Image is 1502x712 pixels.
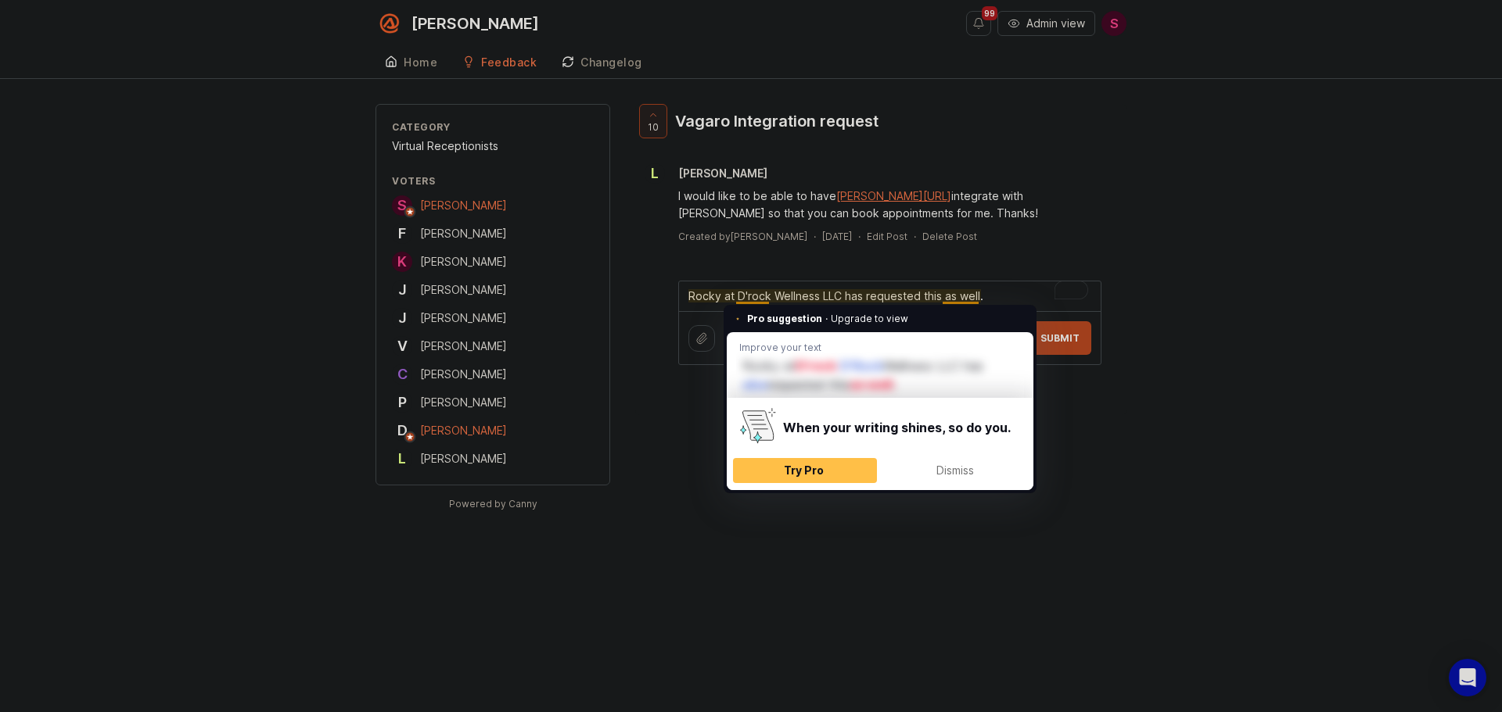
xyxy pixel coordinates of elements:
[481,57,537,68] div: Feedback
[420,311,507,324] span: [PERSON_NAME]
[392,252,412,272] div: K
[1101,11,1126,36] button: S
[420,424,507,437] span: [PERSON_NAME]
[836,189,951,202] a: [PERSON_NAME][URL]
[1110,14,1119,33] span: S
[420,283,507,296] span: [PERSON_NAME]
[420,255,507,268] span: [PERSON_NAME]
[635,163,780,184] a: L[PERSON_NAME]
[392,336,412,356] div: V
[453,47,546,79] a: Feedback
[867,230,907,243] div: Edit Post
[411,16,539,31] div: [PERSON_NAME]
[420,395,507,409] span: [PERSON_NAME]
[678,188,1101,222] div: I would like to be able to have integrate with [PERSON_NAME] so that you can book appointments fo...
[392,120,594,134] div: Category
[1449,659,1486,696] div: Open Intercom Messenger
[392,252,507,272] a: K[PERSON_NAME]
[420,339,507,352] span: [PERSON_NAME]
[645,163,665,184] div: L
[375,9,404,38] img: Smith.ai logo
[678,230,807,243] div: Created by [PERSON_NAME]
[392,195,412,216] div: S
[679,281,1101,311] textarea: To enrich screen reader interactions, please activate Accessibility in Grammarly extension settings
[420,367,507,381] span: [PERSON_NAME]
[1040,332,1080,344] span: Submit
[982,6,997,20] span: 99
[822,231,852,242] time: [DATE]
[392,420,507,441] a: D[PERSON_NAME]
[822,230,852,243] a: [DATE]
[447,495,540,513] a: Powered by Canny
[1026,16,1085,31] span: Admin view
[392,364,412,385] div: C
[392,174,594,188] div: Voters
[392,308,412,328] div: J
[392,392,507,413] a: P[PERSON_NAME]
[580,57,642,68] div: Changelog
[858,230,861,243] div: ·
[392,308,507,328] a: J[PERSON_NAME]
[392,195,507,216] a: S[PERSON_NAME]
[420,227,507,240] span: [PERSON_NAME]
[814,230,816,243] div: ·
[639,104,667,138] button: 10
[648,120,659,134] span: 10
[392,280,507,300] a: J[PERSON_NAME]
[392,138,594,155] div: Virtual Receptionists
[392,420,412,441] div: D
[420,452,507,465] span: [PERSON_NAME]
[392,224,412,244] div: F
[675,110,879,132] div: Vagaro Integration request
[966,11,991,36] button: Notifications
[392,449,412,469] div: L
[678,166,767,180] span: [PERSON_NAME]
[404,206,416,218] img: member badge
[1029,321,1091,355] button: Submit
[375,47,447,79] a: Home
[997,11,1095,36] button: Admin view
[404,57,437,68] div: Home
[392,336,507,356] a: V[PERSON_NAME]
[392,392,412,413] div: P
[914,230,916,243] div: ·
[420,199,507,212] span: [PERSON_NAME]
[922,230,977,243] div: Delete Post
[552,47,652,79] a: Changelog
[392,364,507,385] a: C[PERSON_NAME]
[392,449,507,469] a: L[PERSON_NAME]
[404,431,416,443] img: member badge
[392,280,412,300] div: J
[392,224,507,244] a: F[PERSON_NAME]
